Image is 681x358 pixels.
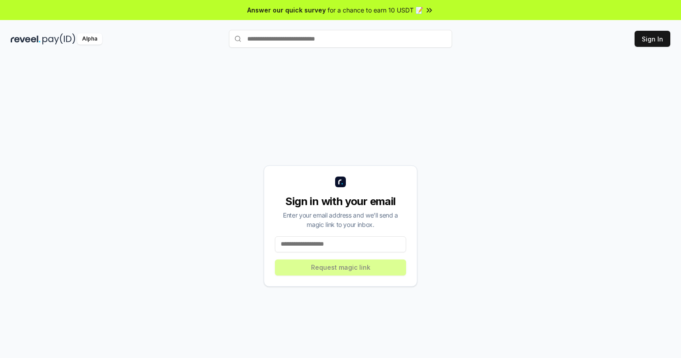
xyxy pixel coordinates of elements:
div: Sign in with your email [275,194,406,209]
div: Alpha [77,33,102,45]
span: for a chance to earn 10 USDT 📝 [328,5,423,15]
img: reveel_dark [11,33,41,45]
span: Answer our quick survey [247,5,326,15]
div: Enter your email address and we’ll send a magic link to your inbox. [275,210,406,229]
img: pay_id [42,33,75,45]
button: Sign In [635,31,670,47]
img: logo_small [335,177,346,187]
